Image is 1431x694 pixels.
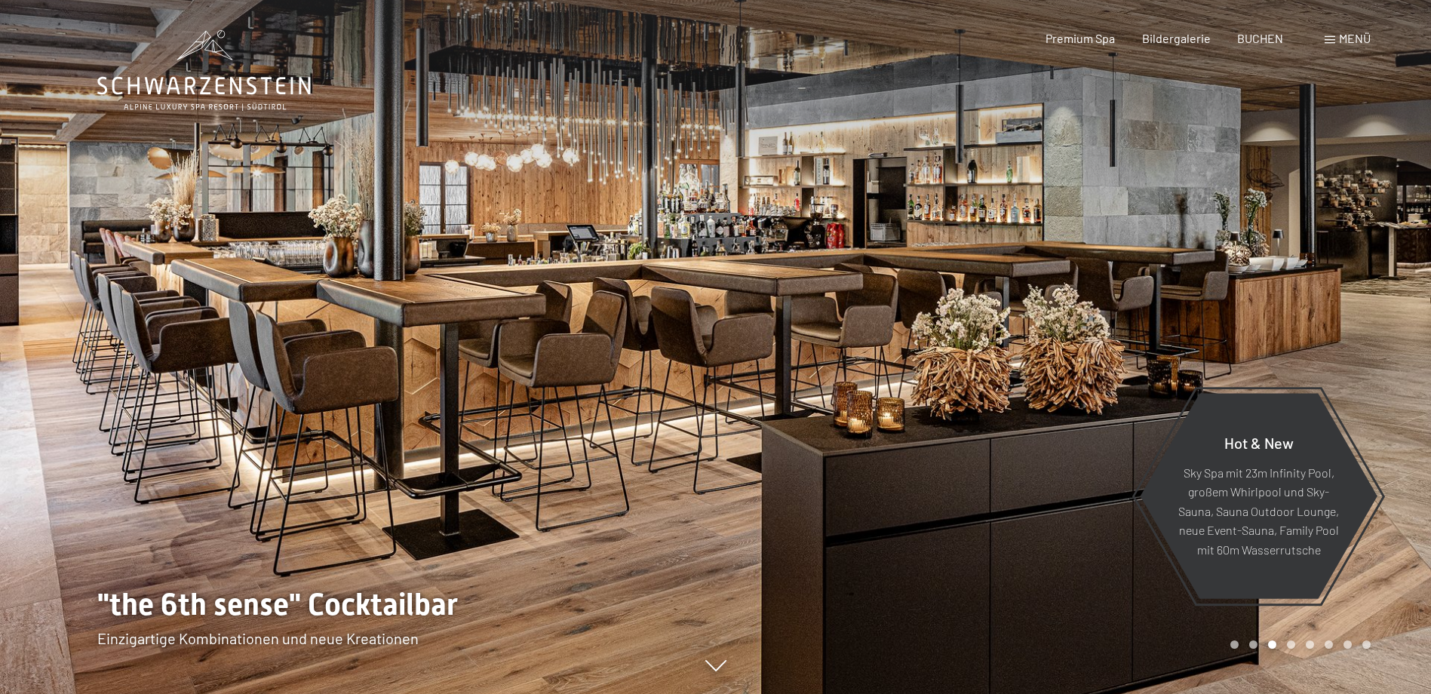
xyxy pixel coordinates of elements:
[1142,31,1211,45] a: Bildergalerie
[1339,31,1371,45] span: Menü
[1325,640,1333,649] div: Carousel Page 6
[1139,392,1378,600] a: Hot & New Sky Spa mit 23m Infinity Pool, großem Whirlpool und Sky-Sauna, Sauna Outdoor Lounge, ne...
[1268,640,1276,649] div: Carousel Page 3 (Current Slide)
[1237,31,1283,45] a: BUCHEN
[1249,640,1257,649] div: Carousel Page 2
[1177,462,1340,559] p: Sky Spa mit 23m Infinity Pool, großem Whirlpool und Sky-Sauna, Sauna Outdoor Lounge, neue Event-S...
[1224,433,1294,451] span: Hot & New
[1343,640,1352,649] div: Carousel Page 7
[1046,31,1115,45] a: Premium Spa
[1362,640,1371,649] div: Carousel Page 8
[1230,640,1239,649] div: Carousel Page 1
[1225,640,1371,649] div: Carousel Pagination
[1287,640,1295,649] div: Carousel Page 4
[1306,640,1314,649] div: Carousel Page 5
